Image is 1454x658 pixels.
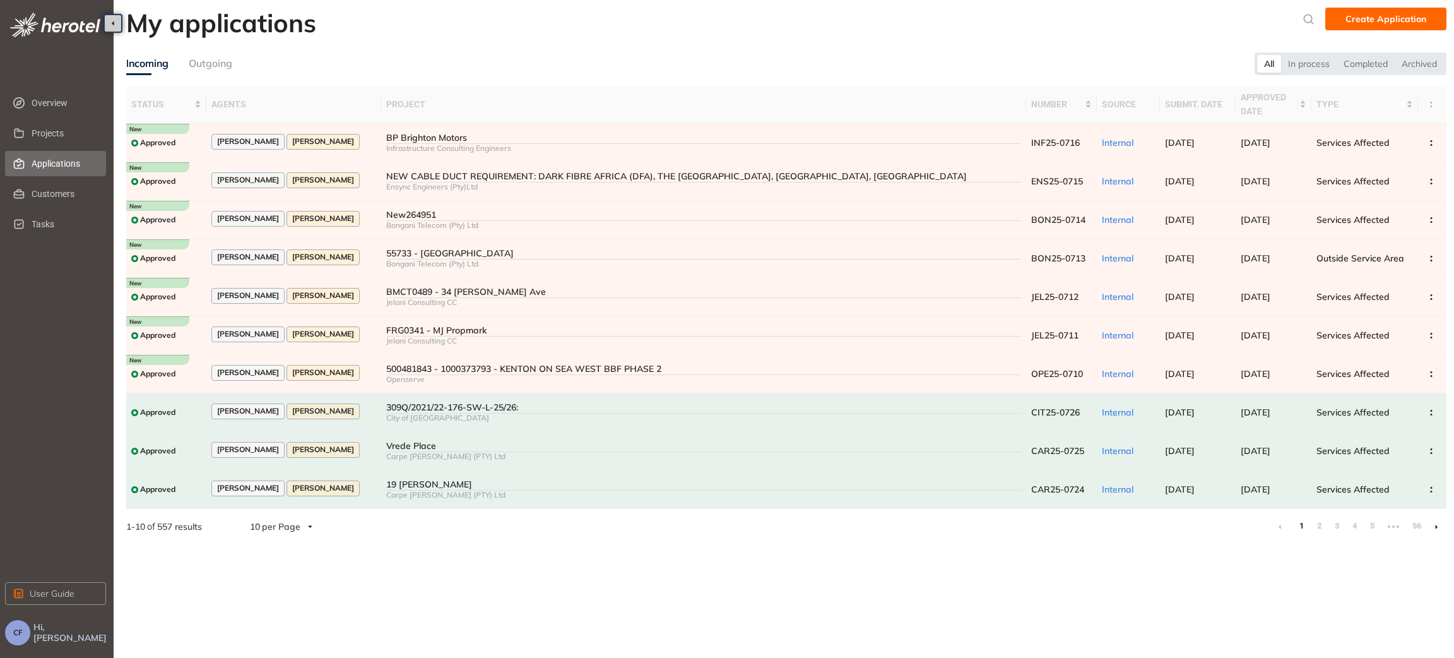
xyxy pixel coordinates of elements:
[1165,484,1195,495] span: [DATE]
[1165,137,1195,148] span: [DATE]
[1165,368,1195,380] span: [DATE]
[1316,137,1390,148] span: Services Affected
[292,214,354,223] span: [PERSON_NAME]
[1031,97,1082,111] span: number
[140,446,175,455] span: Approved
[292,445,354,454] span: [PERSON_NAME]
[292,176,354,184] span: [PERSON_NAME]
[140,408,175,417] span: Approved
[131,97,192,111] span: status
[140,331,175,340] span: Approved
[292,330,354,338] span: [PERSON_NAME]
[217,137,279,146] span: [PERSON_NAME]
[1165,330,1195,341] span: [DATE]
[1409,517,1421,535] a: 56
[217,253,279,261] span: [PERSON_NAME]
[32,181,96,206] span: Customers
[1031,214,1085,225] span: BON25-0714
[1102,291,1133,302] span: Internal
[1026,85,1096,124] th: number
[1102,368,1133,380] span: Internal
[1236,85,1311,124] th: approved date
[1241,368,1270,380] span: [DATE]
[1316,484,1390,495] span: Services Affected
[217,484,279,493] span: [PERSON_NAME]
[217,214,279,223] span: [PERSON_NAME]
[217,407,279,416] span: [PERSON_NAME]
[292,484,354,493] span: [PERSON_NAME]
[386,248,1021,259] div: 55733 - [GEOGRAPHIC_DATA]
[140,369,175,378] span: Approved
[206,85,381,124] th: agents
[1241,90,1297,118] span: approved date
[1031,368,1083,380] span: OPE25-0710
[1311,85,1418,124] th: type
[1241,137,1270,148] span: [DATE]
[1165,445,1195,457] span: [DATE]
[386,210,1021,220] div: New264951
[1348,517,1361,537] li: 4
[32,121,96,146] span: Projects
[381,85,1026,124] th: project
[1031,445,1084,457] span: CAR25-0725
[1241,330,1270,341] span: [DATE]
[217,176,279,184] span: [PERSON_NAME]
[1241,176,1270,187] span: [DATE]
[140,485,175,494] span: Approved
[32,90,96,116] span: Overview
[386,171,1021,182] div: NEW CABLE DUCT REQUIREMENT: DARK FIBRE AFRICA (DFA), THE [GEOGRAPHIC_DATA], [GEOGRAPHIC_DATA], [G...
[1313,517,1325,537] li: 2
[1102,176,1133,187] span: Internal
[1316,176,1390,187] span: Services Affected
[386,441,1021,452] div: Vrede Place
[1165,214,1195,225] span: [DATE]
[126,85,206,124] th: status
[126,56,168,71] div: Incoming
[1102,407,1133,418] span: Internal
[1281,55,1337,73] div: In process
[386,182,1021,191] div: Ensync Engineers (Pty)Ltd
[126,521,145,532] strong: 1 - 10
[140,138,175,147] span: Approved
[386,479,1021,490] div: 19 [PERSON_NAME]
[32,151,96,176] span: Applications
[292,291,354,300] span: [PERSON_NAME]
[1409,517,1421,537] li: 56
[1316,291,1390,302] span: Services Affected
[1316,445,1390,457] span: Services Affected
[5,582,106,605] button: User Guide
[1102,253,1133,264] span: Internal
[1383,517,1404,537] span: •••
[1241,445,1270,457] span: [DATE]
[1325,8,1446,30] button: Create Application
[1031,330,1079,341] span: JEL25-0711
[1348,517,1361,535] a: 4
[10,13,100,37] img: logo
[1345,12,1426,26] span: Create Application
[1316,214,1390,225] span: Services Affected
[292,368,354,377] span: [PERSON_NAME]
[292,137,354,146] span: [PERSON_NAME]
[1366,517,1378,537] li: 5
[1102,214,1133,225] span: Internal
[1102,137,1133,148] span: Internal
[386,491,1021,499] div: Carpe [PERSON_NAME] (PTY) Ltd
[1165,407,1195,418] span: [DATE]
[32,212,96,237] span: Tasks
[1031,137,1080,148] span: INF25-0716
[217,330,279,338] span: [PERSON_NAME]
[386,337,1021,345] div: Jelani Consulting CC
[386,260,1021,268] div: Bongani Telecom (Pty) Ltd
[1316,407,1390,418] span: Services Affected
[1383,517,1404,537] li: Next 5 Pages
[140,177,175,186] span: Approved
[292,407,354,416] span: [PERSON_NAME]
[1241,214,1270,225] span: [DATE]
[1031,484,1084,495] span: CAR25-0724
[1102,484,1133,495] span: Internal
[1316,330,1390,341] span: Services Affected
[386,402,1021,413] div: 309Q/2021/22-176-SW-L-25/26:
[386,133,1021,143] div: BP Brighton Motors
[386,221,1021,230] div: Bongani Telecom (Pty) Ltd
[140,254,175,263] span: Approved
